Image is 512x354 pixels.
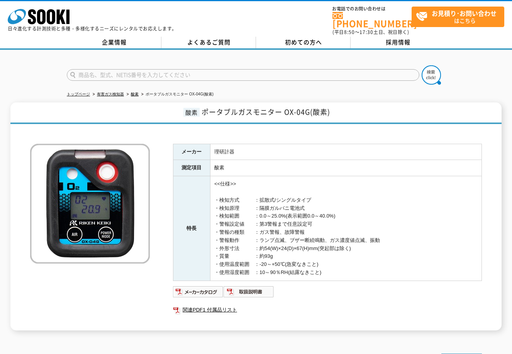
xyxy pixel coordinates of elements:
[30,144,150,264] img: ポータブルガスモニター OX-04G(酸素)
[210,144,481,160] td: 理研計器
[224,291,274,296] a: 取扱説明書
[422,65,441,85] img: btn_search.png
[202,107,330,117] span: ポータブルガスモニター OX-04G(酸素)
[416,7,504,26] span: はこちら
[8,26,177,31] p: 日々進化する計測技術と多種・多様化するニーズにレンタルでお応えします。
[67,69,419,81] input: 商品名、型式、NETIS番号を入力してください
[332,7,412,11] span: お電話でのお問い合わせは
[97,92,124,96] a: 有害ガス検知器
[183,108,200,117] span: 酸素
[224,286,274,298] img: 取扱説明書
[173,305,482,315] a: 関連PDF1 付属品リスト
[210,176,481,281] td: <<仕様>> ・検知方式 ：拡散式/シングルタイプ ・検知原理 ：隔膜ガルバニ電池式 ・検知範囲 ：0.0～25.0%(表示範囲0.0～40.0%) ・警報設定値 ：第3警報まで任意設定可 ・警...
[173,291,224,296] a: メーカーカタログ
[173,286,224,298] img: メーカーカタログ
[67,92,90,96] a: トップページ
[412,7,504,27] a: お見積り･お問い合わせはこちら
[140,90,214,99] li: ポータブルガスモニター OX-04G(酸素)
[256,37,351,48] a: 初めての方へ
[161,37,256,48] a: よくあるご質問
[173,176,210,281] th: 特長
[351,37,445,48] a: 採用情報
[173,160,210,176] th: 測定項目
[432,9,497,18] strong: お見積り･お問い合わせ
[131,92,139,96] a: 酸素
[344,29,355,36] span: 8:50
[332,12,412,28] a: [PHONE_NUMBER]
[285,38,322,46] span: 初めての方へ
[359,29,373,36] span: 17:30
[173,144,210,160] th: メーカー
[67,37,161,48] a: 企業情報
[210,160,481,176] td: 酸素
[332,29,409,36] span: (平日 ～ 土日、祝日除く)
